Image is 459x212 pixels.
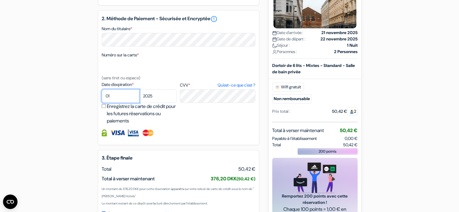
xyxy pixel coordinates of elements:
[272,62,355,74] b: Dortoir de 6 lits - Mixtes - Standard - Salle de bain privée
[102,75,140,81] small: (sans tiret ou espace)
[347,42,358,48] strong: 1 Nuit
[332,108,358,114] div: 50,42 €
[102,155,255,161] h5: 3. Étape finale
[272,29,303,36] span: Date d'arrivée :
[343,141,358,148] span: 50,42 €
[237,176,255,182] small: (50,42 €)
[102,81,177,88] label: Date d'expiration
[107,103,179,125] label: Enregistrez la carte de crédit pour les futures réservations ou paiements
[334,48,358,55] strong: 2 Personnes
[142,129,154,136] img: Master Card
[102,166,111,172] span: Total
[102,187,254,198] small: Un montant de 376,20 DKK pour cette réservation apparaîtra sur votre relevé de carte de crédit so...
[238,166,255,173] span: 50,42 €
[272,135,317,141] span: Payable à l’établissement
[272,82,304,91] span: Wifi gratuit
[102,52,139,58] label: Numéro sur la carte
[102,26,132,32] label: Nom du titulaire
[102,15,255,23] h5: 2. Méthode de Paiement - Sécurisée et Encryptée
[272,141,281,148] span: Total
[272,108,290,114] div: Prix total :
[128,129,139,136] img: Visa Electron
[347,107,358,115] span: 2
[272,43,277,48] img: moon.svg
[345,135,358,141] span: 0,00 €
[321,29,358,36] strong: 21 novembre 2025
[279,193,350,205] span: Remportez 200 points avec cette réservation !
[272,48,297,55] span: Personnes :
[294,162,336,193] img: gift_card_hero_new.png
[180,82,255,88] label: CVV
[319,148,336,154] span: 200 points
[272,30,277,35] img: calendar.svg
[110,129,125,136] img: Visa
[102,176,155,182] span: Total à verser maintenant
[272,36,305,42] span: Date de départ :
[272,37,277,41] img: calendar.svg
[272,49,277,54] img: user_icon.svg
[3,195,18,209] button: Ouvrir le widget CMP
[320,36,358,42] strong: 22 novembre 2025
[272,127,324,134] span: Total à verser maintenant
[217,82,255,88] a: Qu'est-ce que c'est ?
[102,129,107,136] img: Information de carte de crédit entièrement encryptée et sécurisée
[102,201,208,205] small: Le montant restant de ce dépôt sera facturé directement par l'établissement.
[210,15,218,23] a: error_outline
[272,94,311,103] small: Non remboursable
[211,176,255,182] span: 376,20 DKK
[275,84,280,89] img: free_wifi.svg
[340,127,358,133] span: 50,42 €
[349,109,354,114] img: guest.svg
[272,42,290,48] span: Séjour :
